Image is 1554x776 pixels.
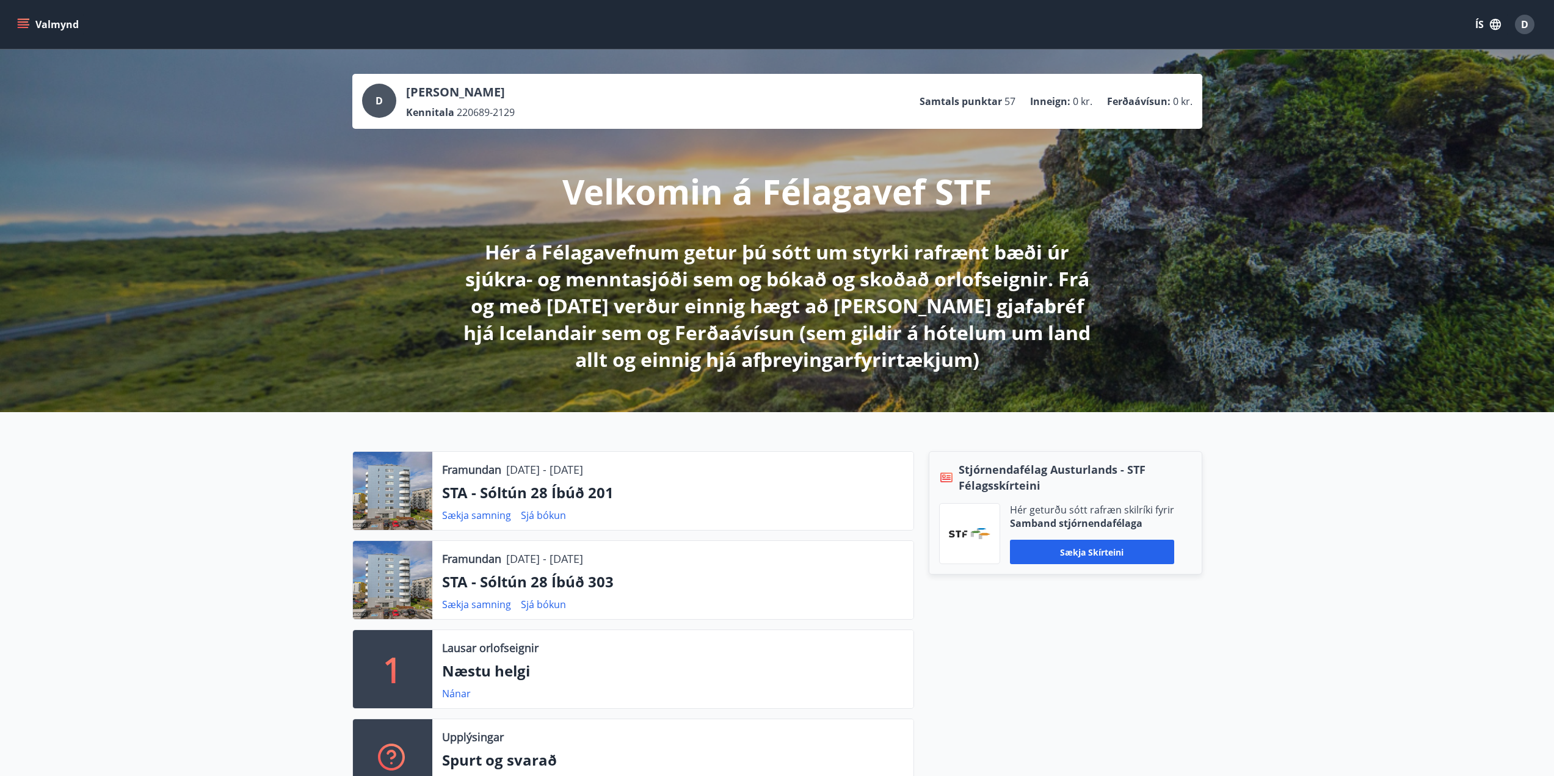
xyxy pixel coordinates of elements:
[442,661,904,681] p: Næstu helgi
[1173,95,1193,108] span: 0 kr.
[1010,517,1174,530] p: Samband stjórnendafélaga
[506,462,583,477] p: [DATE] - [DATE]
[920,95,1002,108] p: Samtals punktar
[1030,95,1070,108] p: Inneign :
[376,94,383,107] span: D
[521,598,566,611] a: Sjá bókun
[442,509,511,522] a: Sækja samning
[506,551,583,567] p: [DATE] - [DATE]
[442,571,904,592] p: STA - Sóltún 28 Íbúð 303
[562,168,992,214] p: Velkomin á Félagavef STF
[442,729,504,745] p: Upplýsingar
[442,482,904,503] p: STA - Sóltún 28 Íbúð 201
[1510,10,1539,39] button: D
[1073,95,1092,108] span: 0 kr.
[521,509,566,522] a: Sjá bókun
[442,687,471,700] a: Nánar
[442,462,501,477] p: Framundan
[15,13,84,35] button: menu
[383,646,402,692] p: 1
[442,640,539,656] p: Lausar orlofseignir
[442,750,904,771] p: Spurt og svarað
[1469,13,1508,35] button: ÍS
[442,551,501,567] p: Framundan
[455,239,1100,373] p: Hér á Félagavefnum getur þú sótt um styrki rafrænt bæði úr sjúkra- og menntasjóði sem og bókað og...
[442,598,511,611] a: Sækja samning
[1107,95,1171,108] p: Ferðaávísun :
[406,106,454,119] p: Kennitala
[1010,503,1174,517] p: Hér geturðu sótt rafræn skilríki fyrir
[406,84,515,101] p: [PERSON_NAME]
[1004,95,1015,108] span: 57
[1521,18,1528,31] span: D
[457,106,515,119] span: 220689-2129
[949,528,990,539] img: vjCaq2fThgY3EUYqSgpjEiBg6WP39ov69hlhuPVN.png
[959,462,1192,493] span: Stjórnendafélag Austurlands - STF Félagsskírteini
[1010,540,1174,564] button: Sækja skírteini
